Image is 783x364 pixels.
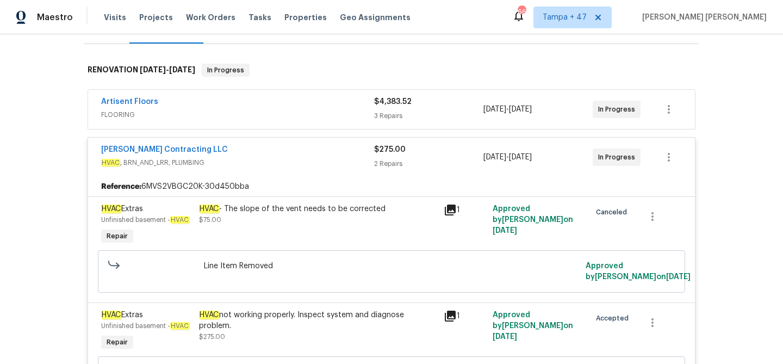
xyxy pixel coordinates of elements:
span: [DATE] [666,273,691,281]
span: Work Orders [186,12,235,23]
span: - [483,104,532,115]
span: Accepted [596,313,633,324]
div: - The slope of the vent needs to be corrected [199,203,437,214]
span: Extras [101,311,143,319]
em: HVAC [199,205,219,213]
span: Maestro [37,12,73,23]
span: [DATE] [483,106,506,113]
a: Artisent Floors [101,98,158,106]
em: HVAC [199,311,219,319]
span: [DATE] [169,66,195,73]
span: , BRN_AND_LRR, PLUMBING [101,157,374,168]
span: Unfinished basement - [101,217,189,223]
span: Canceled [596,207,631,218]
b: Reference: [101,181,141,192]
span: Projects [139,12,173,23]
h6: RENOVATION [88,64,195,77]
span: In Progress [598,152,639,163]
div: 1 [444,310,486,323]
span: $75.00 [199,217,221,223]
span: Approved by [PERSON_NAME] on [493,205,573,235]
span: $275.00 [374,146,406,153]
span: Geo Assignments [340,12,411,23]
span: In Progress [598,104,639,115]
div: 6MVS2VBGC20K-30d450bba [88,177,695,196]
span: Unfinished basement - [101,323,189,329]
span: In Progress [203,65,248,76]
span: [DATE] [483,153,506,161]
span: - [483,152,532,163]
span: Extras [101,205,143,213]
span: Tampa + 47 [543,12,587,23]
span: $4,383.52 [374,98,412,106]
em: HVAC [101,205,121,213]
span: [DATE] [140,66,166,73]
div: 3 Repairs [374,110,483,121]
em: HVAC [170,322,189,330]
em: HVAC [170,216,189,224]
span: Line Item Removed [204,261,580,272]
span: [DATE] [493,333,517,341]
span: Visits [104,12,126,23]
span: Approved by [PERSON_NAME] on [586,262,691,281]
em: HVAC [101,311,121,319]
div: 1 [444,203,486,217]
span: [PERSON_NAME] [PERSON_NAME] [638,12,767,23]
div: 665 [518,7,525,17]
div: RENOVATION [DATE]-[DATE]In Progress [84,53,699,88]
a: [PERSON_NAME] Contracting LLC [101,146,228,153]
span: Tasks [248,14,271,21]
span: [DATE] [493,227,517,235]
span: Repair [102,231,132,242]
div: not working properly. Inspect system and diagnose problem. [199,310,437,331]
span: $275.00 [199,334,225,340]
span: [DATE] [509,106,532,113]
span: - [140,66,195,73]
span: [DATE] [509,153,532,161]
span: FLOORING [101,109,374,120]
div: 2 Repairs [374,158,483,169]
span: Properties [284,12,327,23]
span: Approved by [PERSON_NAME] on [493,311,573,341]
em: HVAC [101,159,120,166]
span: Repair [102,337,132,348]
